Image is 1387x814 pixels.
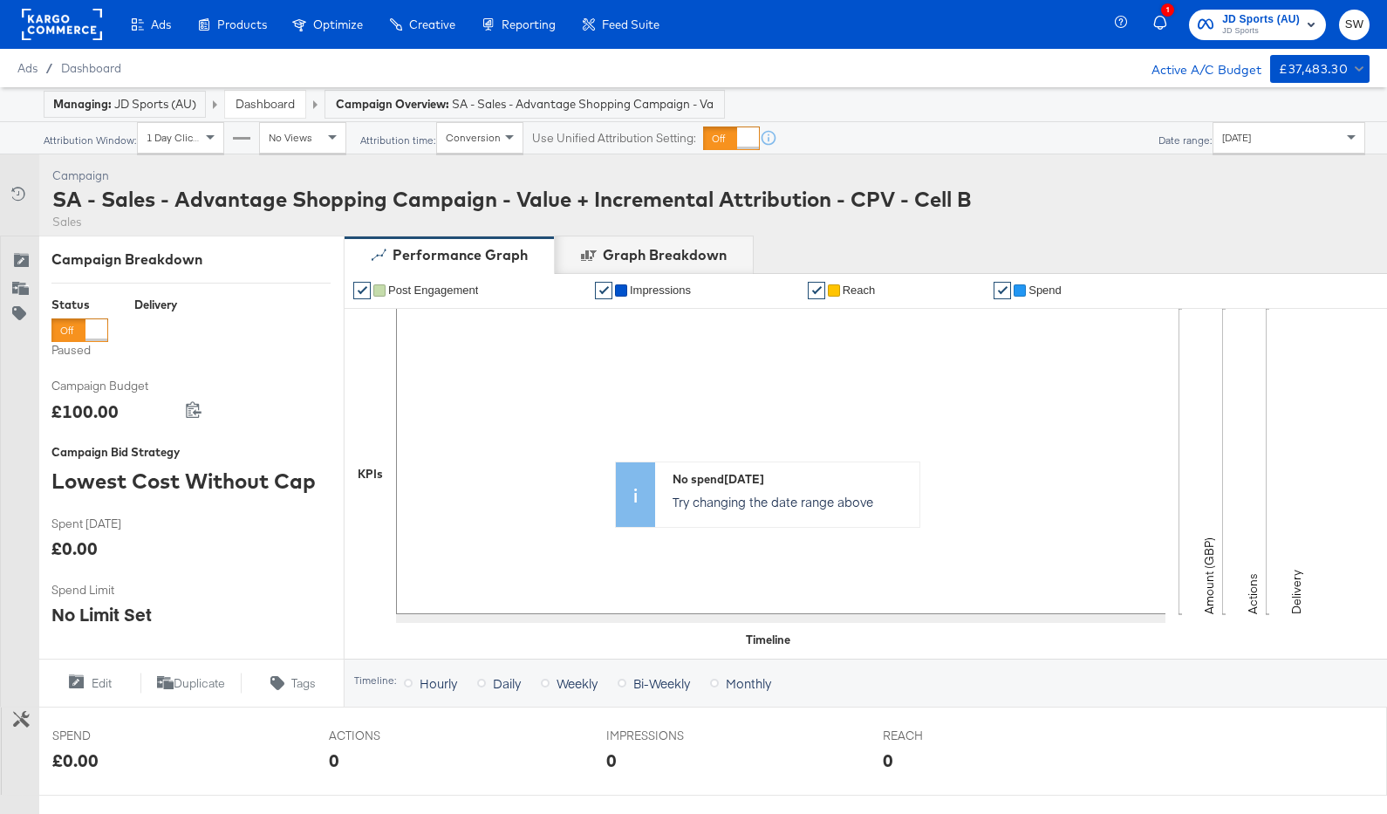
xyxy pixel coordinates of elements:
[217,17,267,31] span: Products
[51,466,331,496] div: Lowest Cost Without Cap
[269,131,312,144] span: No Views
[606,748,617,773] div: 0
[51,516,182,532] span: Spent [DATE]
[52,748,99,773] div: £0.00
[242,673,344,694] button: Tags
[1028,284,1062,297] span: Spend
[52,184,972,214] div: SA - Sales - Advantage Shopping Campaign - Value + Incremental Attribution - CPV - Cell B
[633,674,690,692] span: Bi-Weekly
[1161,3,1174,17] div: 1
[353,674,397,687] div: Timeline:
[595,282,612,299] a: ✔
[134,297,177,313] div: Delivery
[502,17,556,31] span: Reporting
[532,130,696,147] label: Use Unified Attribution Setting:
[883,748,893,773] div: 0
[843,284,876,297] span: Reach
[236,96,295,112] a: Dashboard
[353,282,371,299] a: ✔
[53,97,112,111] strong: Managing:
[38,61,61,75] span: /
[493,674,521,692] span: Daily
[51,342,108,359] label: Paused
[140,673,243,694] button: Duplicate
[51,250,331,270] div: Campaign Breakdown
[1151,8,1180,42] button: 1
[51,444,331,461] div: Campaign Bid Strategy
[61,61,121,75] a: Dashboard
[51,378,182,394] span: Campaign Budget
[673,471,911,488] div: No spend [DATE]
[388,284,478,297] span: Post Engagement
[43,134,137,147] div: Attribution Window:
[336,97,449,111] strong: Campaign Overview:
[147,131,203,144] span: 1 Day Clicks
[606,728,737,744] span: IMPRESSIONS
[1339,10,1370,40] button: SW
[1133,55,1261,81] div: Active A/C Budget
[92,675,112,692] span: Edit
[51,297,108,313] div: Status
[38,673,140,694] button: Edit
[1189,10,1326,40] button: JD Sports (AU)JD Sports
[1158,134,1213,147] div: Date range:
[673,493,911,510] p: Try changing the date range above
[994,282,1011,299] a: ✔
[1346,15,1363,35] span: SW
[52,214,972,230] div: Sales
[51,536,98,561] div: £0.00
[409,17,455,31] span: Creative
[291,675,316,692] span: Tags
[602,17,659,31] span: Feed Suite
[420,674,457,692] span: Hourly
[329,748,339,773] div: 0
[630,284,691,297] span: Impressions
[883,728,1014,744] span: REACH
[51,602,152,627] div: No Limit Set
[603,245,727,265] div: Graph Breakdown
[52,728,183,744] span: SPEND
[174,675,225,692] span: Duplicate
[1279,58,1348,80] div: £37,483.30
[51,399,119,424] div: £100.00
[446,131,501,144] span: Conversion
[17,61,38,75] span: Ads
[313,17,363,31] span: Optimize
[808,282,825,299] a: ✔
[393,245,528,265] div: Performance Graph
[1222,10,1300,29] span: JD Sports (AU)
[1222,131,1251,144] span: [DATE]
[557,674,598,692] span: Weekly
[1270,55,1370,83] button: £37,483.30
[329,728,460,744] span: ACTIONS
[151,17,171,31] span: Ads
[1222,24,1300,38] span: JD Sports
[52,168,972,184] div: Campaign
[726,674,771,692] span: Monthly
[452,96,714,113] span: SA - Sales - Advantage Shopping Campaign - Value + Incremental Attribution - CPV - Cell B
[359,134,436,147] div: Attribution time:
[51,582,182,599] span: Spend Limit
[53,96,196,113] div: JD Sports (AU)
